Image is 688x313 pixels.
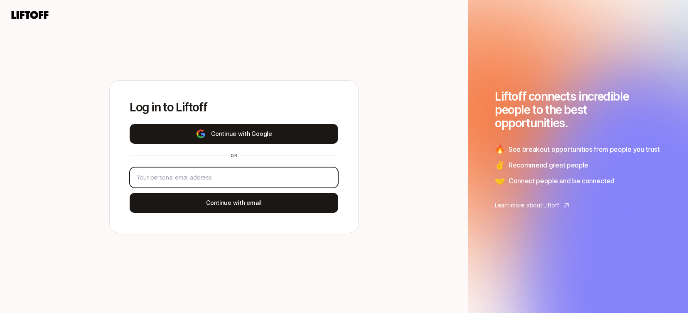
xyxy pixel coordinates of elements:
span: Recommend great people [509,160,588,170]
span: See breakout opportunities from people you trust [509,144,660,155]
span: 🤝 [495,175,505,187]
h1: Liftoff connects incredible people to the best opportunities. [495,90,661,130]
div: or [227,152,241,159]
img: google-logo [196,129,206,139]
button: Continue with Google [130,124,338,144]
span: ✌️ [495,159,505,171]
span: 🔥 [495,143,505,155]
input: Your personal email address [137,173,331,182]
span: Connect people and be connected [509,175,614,186]
button: Continue with email [130,193,338,213]
a: Learn more about Liftoff [495,200,661,210]
p: Log in to Liftoff [130,101,338,114]
p: Learn more about Liftoff [495,200,559,210]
